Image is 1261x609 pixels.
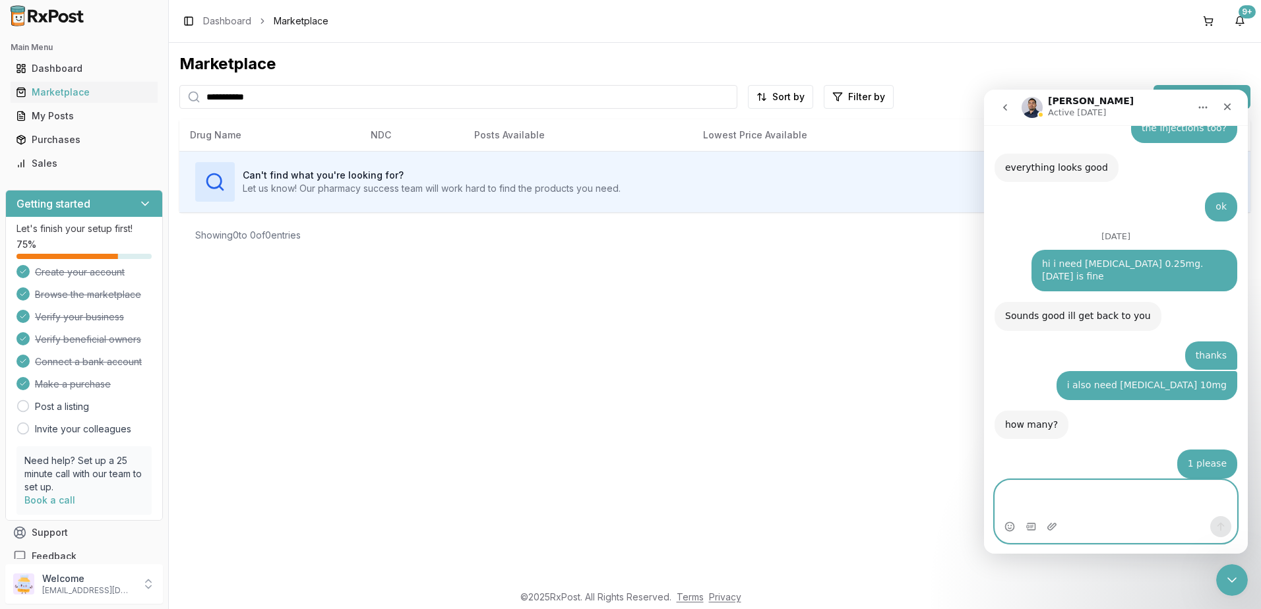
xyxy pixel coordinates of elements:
a: Post a listing [35,400,89,413]
p: Let's finish your setup first! [16,222,152,235]
span: Feedback [32,550,77,563]
div: My Posts [16,109,152,123]
button: Marketplace [5,82,163,103]
a: Invite your colleagues [35,422,131,436]
p: Let us know! Our pharmacy success team will work hard to find the products you need. [243,182,621,195]
a: Sales [11,152,158,175]
a: Marketplace [11,80,158,104]
a: Dashboard [203,14,251,28]
span: Browse the marketplace [35,288,141,301]
span: Sort by [772,90,805,103]
div: Purchases [16,133,152,146]
span: Filter by [848,90,885,103]
img: User avatar [13,573,34,594]
button: List new post [1153,85,1250,109]
span: Make a purchase [35,378,111,391]
button: 9+ [1229,11,1250,32]
span: List new post [1177,89,1243,105]
div: Marketplace [16,86,152,99]
div: 9+ [1239,5,1256,18]
button: Filter by [824,85,894,109]
span: Connect a bank account [35,355,142,368]
img: RxPost Logo [5,5,90,26]
a: Dashboard [11,57,158,80]
button: My Posts [5,105,163,127]
iframe: Intercom live chat [1216,564,1248,596]
a: Book a call [24,494,75,506]
button: Purchases [5,129,163,150]
p: Need help? Set up a 25 minute call with our team to set up. [24,454,144,494]
button: Support [5,521,163,544]
div: Marketplace [179,53,1250,74]
h2: Main Menu [11,42,158,53]
span: Verify your business [35,310,124,324]
button: Dashboard [5,58,163,79]
button: Sort by [748,85,813,109]
a: Privacy [709,591,741,602]
p: Welcome [42,572,134,585]
h3: Can't find what you're looking for? [243,169,621,182]
th: Drug Name [179,119,360,151]
button: Sales [5,153,163,174]
th: NDC [360,119,464,151]
iframe: Intercom live chat [984,90,1248,554]
div: Showing 0 to 0 of 0 entries [195,229,301,242]
span: Create your account [35,266,125,279]
p: [EMAIL_ADDRESS][DOMAIN_NAME] [42,585,134,596]
span: Verify beneficial owners [35,333,141,346]
nav: breadcrumb [203,14,328,28]
th: Lowest Price Available [692,119,1005,151]
h3: Getting started [16,196,90,212]
button: Feedback [5,544,163,568]
div: Sales [16,157,152,170]
a: My Posts [11,104,158,128]
div: Dashboard [16,62,152,75]
a: Purchases [11,128,158,152]
a: Terms [677,591,704,602]
span: Marketplace [274,14,328,28]
span: 75 % [16,238,36,251]
th: Posts Available [464,119,692,151]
